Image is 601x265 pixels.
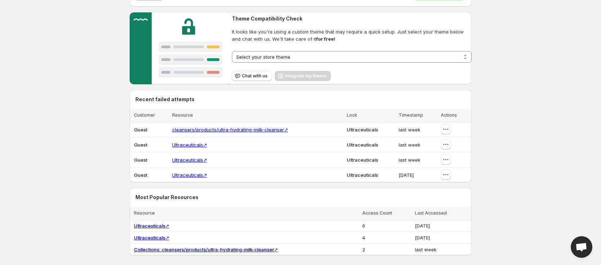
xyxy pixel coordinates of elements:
[134,172,147,178] span: Guest
[134,210,155,216] span: Resource
[399,142,420,148] span: last week
[134,247,278,252] a: Collections: cleansers/products/ultra-hydrating-milk-cleanser↗
[172,157,207,163] a: Ultraceuticals↗
[347,157,378,163] span: Ultraceuticals
[134,223,169,229] a: Ultraceuticals↗
[441,112,457,118] span: Actions
[232,28,471,42] span: It looks like you're using a custom theme that may require a quick setup. Just select your theme ...
[415,235,430,241] span: [DATE]
[134,127,147,132] span: Guest
[571,236,592,258] div: Open chat
[172,112,193,118] span: Resource
[415,247,436,252] span: last week
[135,96,194,103] h2: Recent failed attempts
[399,127,420,132] span: last week
[134,235,169,241] a: Ultraceuticals↗
[399,157,420,163] span: last week
[347,112,357,118] span: Lock
[242,73,268,79] span: Chat with us
[316,36,335,42] strong: for free!
[172,142,207,148] a: Ultraceuticals↗
[399,112,423,118] span: Timestamp
[172,172,207,178] a: Ultraceuticals↗
[232,15,471,22] h2: Theme Compatibility Check
[360,244,413,256] td: 2
[232,71,272,81] button: Chat with us
[130,12,229,84] img: Customer support
[360,220,413,232] td: 6
[362,210,392,216] span: Access Count
[347,127,378,132] span: Ultraceuticals
[134,142,147,148] span: Guest
[172,127,288,132] a: cleansers/products/ultra-hydrating-milk-cleanser↗
[134,157,147,163] span: Guest
[347,172,378,178] span: Ultraceuticals
[415,210,447,216] span: Last Accessed
[135,194,466,201] h2: Most Popular Resources
[347,142,378,148] span: Ultraceuticals
[399,172,414,178] span: [DATE]
[134,112,155,118] span: Customer
[415,223,430,229] span: [DATE]
[360,232,413,244] td: 4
